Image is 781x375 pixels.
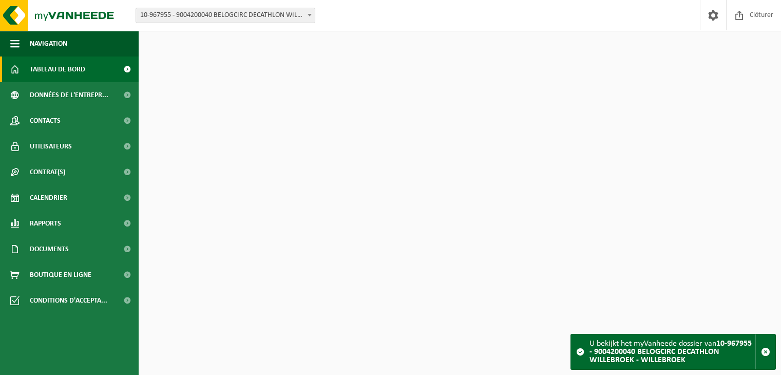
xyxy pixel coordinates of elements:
[30,211,61,236] span: Rapports
[589,334,755,369] div: U bekijkt het myVanheede dossier van
[30,31,67,57] span: Navigation
[30,236,69,262] span: Documents
[30,288,107,313] span: Conditions d'accepta...
[30,108,61,134] span: Contacts
[589,340,752,364] strong: 10-967955 - 9004200040 BELOGCIRC DECATHLON WILLEBROEK - WILLEBROEK
[30,262,91,288] span: Boutique en ligne
[30,134,72,159] span: Utilisateurs
[30,159,65,185] span: Contrat(s)
[136,8,315,23] span: 10-967955 - 9004200040 BELOGCIRC DECATHLON WILLEBROEK - WILLEBROEK
[30,82,108,108] span: Données de l'entrepr...
[30,185,67,211] span: Calendrier
[30,57,85,82] span: Tableau de bord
